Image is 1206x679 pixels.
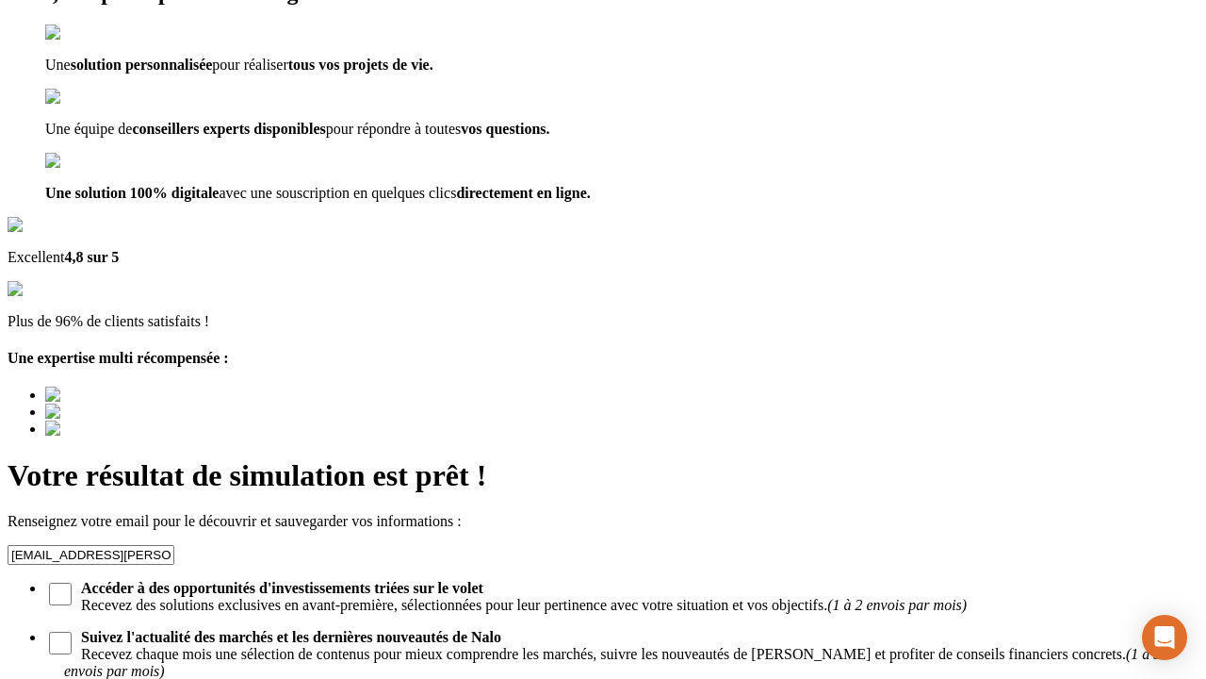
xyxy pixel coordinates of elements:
img: Best savings advice award [45,404,220,421]
span: pour réaliser [212,57,287,73]
img: checkmark [45,153,126,170]
img: reviews stars [8,281,101,298]
span: pour répondre à toutes [326,121,462,137]
input: Suivez l'actualité des marchés et les dernières nouveautés de NaloRecevez chaque mois une sélecti... [49,632,72,654]
span: solution personnalisée [71,57,213,73]
span: Excellent [8,249,64,265]
span: directement en ligne. [456,185,590,201]
h4: Une expertise multi récompensée : [8,350,1198,367]
p: Plus de 96% de clients satisfaits ! [8,313,1198,330]
em: (1 à 3 envois par mois) [64,646,1161,679]
h1: Votre résultat de simulation est prêt ! [8,458,1198,493]
img: Best savings advice award [45,421,220,438]
span: Une solution 100% digitale [45,185,219,201]
strong: Suivez l'actualité des marchés et les dernières nouveautés de Nalo [81,629,501,645]
img: Google Review [8,217,117,234]
span: avec une souscription en quelques clics [219,185,456,201]
span: 4,8 sur 5 [64,249,119,265]
input: Accéder à des opportunités d'investissements triées sur le voletRecevez des solutions exclusives ... [49,583,72,605]
span: vos questions. [461,121,549,137]
span: Une [45,57,71,73]
img: checkmark [45,89,126,106]
strong: Accéder à des opportunités d'investissements triées sur le volet [81,580,483,596]
p: Renseignez votre email pour le découvrir et sauvegarder vos informations : [8,513,1198,530]
input: Email [8,545,174,565]
p: Recevez chaque mois une sélection de contenus pour mieux comprendre les marchés, suivre les nouve... [64,629,1161,679]
span: conseillers experts disponibles [132,121,325,137]
div: Open Intercom Messenger [1142,615,1187,660]
img: checkmark [45,25,126,41]
em: (1 à 2 envois par mois) [827,597,967,613]
span: Une équipe de [45,121,132,137]
span: Recevez des solutions exclusives en avant-première, sélectionnées pour leur pertinence avec votre... [64,580,1198,614]
img: Best savings advice award [45,387,220,404]
span: tous vos projets de vie. [288,57,433,73]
